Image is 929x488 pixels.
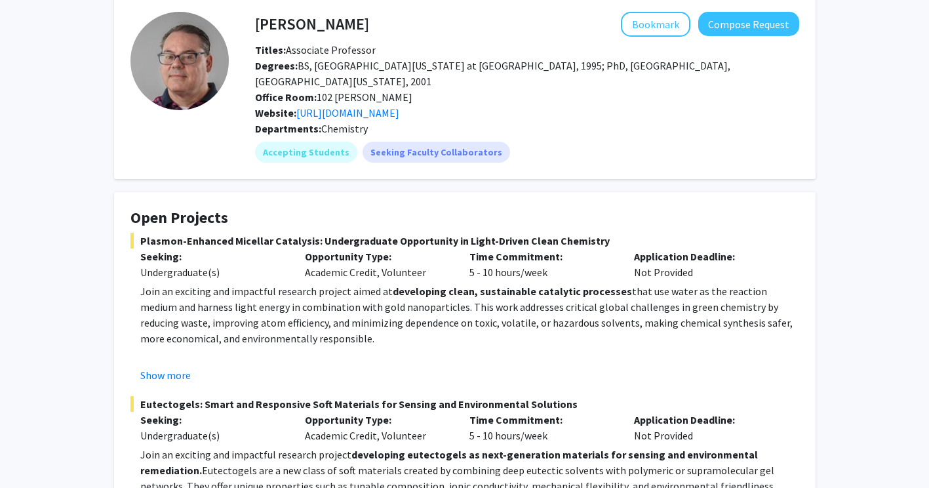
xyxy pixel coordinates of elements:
div: Undergraduate(s) [140,264,285,280]
button: Add Gary Baker to Bookmarks [621,12,690,37]
b: Office Room: [255,91,317,104]
b: Titles: [255,43,286,56]
b: Degrees: [255,59,298,72]
div: Not Provided [624,412,789,443]
p: Join an exciting and impactful research project aimed at that use water as the reaction medium an... [140,283,799,346]
span: Plasmon-Enhanced Micellar Catalysis: Undergraduate Opportunity in Light-Driven Clean Chemistry [130,233,799,249]
div: Academic Credit, Volunteer [295,249,460,280]
button: Compose Request to Gary Baker [698,12,799,36]
div: Not Provided [624,249,789,280]
span: BS, [GEOGRAPHIC_DATA][US_STATE] at [GEOGRAPHIC_DATA], 1995; PhD, [GEOGRAPHIC_DATA], [GEOGRAPHIC_D... [255,59,730,88]
p: Opportunity Type: [305,412,450,428]
h4: [PERSON_NAME] [255,12,369,36]
b: Departments: [255,122,321,135]
mat-chip: Seeking Faculty Collaborators [363,142,510,163]
b: Website: [255,106,296,119]
p: Time Commitment: [469,412,614,428]
p: Opportunity Type: [305,249,450,264]
p: Seeking: [140,412,285,428]
button: Show more [140,367,191,383]
p: Application Deadline: [634,412,779,428]
img: Profile Picture [130,12,229,110]
span: Associate Professor [255,43,376,56]
strong: developing eutectogels as next-generation materials for sensing and environmental remediation. [140,448,758,477]
mat-chip: Accepting Students [255,142,357,163]
iframe: Chat [10,429,56,478]
p: Seeking: [140,249,285,264]
strong: developing clean, sustainable catalytic processes [393,285,632,298]
span: Chemistry [321,122,368,135]
p: Application Deadline: [634,249,779,264]
span: 102 [PERSON_NAME] [255,91,412,104]
div: 5 - 10 hours/week [460,249,624,280]
h4: Open Projects [130,209,799,228]
div: Undergraduate(s) [140,428,285,443]
div: Academic Credit, Volunteer [295,412,460,443]
a: Opens in a new tab [296,106,399,119]
span: Eutectogels: Smart and Responsive Soft Materials for Sensing and Environmental Solutions [130,396,799,412]
div: 5 - 10 hours/week [460,412,624,443]
p: Time Commitment: [469,249,614,264]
